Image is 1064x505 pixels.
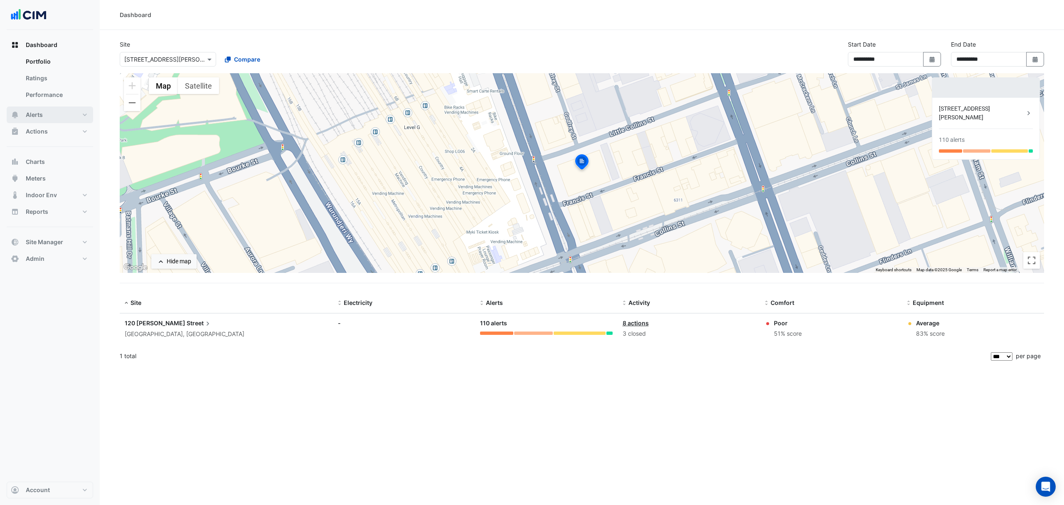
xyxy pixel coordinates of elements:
[11,111,19,119] app-icon: Alerts
[623,319,649,327] a: 8 actions
[11,191,19,199] app-icon: Indoor Env
[26,174,46,183] span: Meters
[913,299,944,306] span: Equipment
[120,10,151,19] div: Dashboard
[916,329,945,339] div: 83% score
[19,53,93,70] a: Portfolio
[916,267,962,272] span: Map data ©2025 Google
[151,254,197,269] button: Hide map
[26,238,63,246] span: Site Manager
[124,94,140,111] button: Zoom out
[983,267,1017,272] a: Report a map error
[125,329,328,339] div: [GEOGRAPHIC_DATA], [GEOGRAPHIC_DATA]
[167,257,191,266] div: Hide map
[771,299,794,306] span: Comfort
[7,153,93,170] button: Charts
[26,127,48,136] span: Actions
[11,174,19,183] app-icon: Meters
[7,187,93,203] button: Indoor Env
[26,158,45,166] span: Charts
[7,37,93,53] button: Dashboard
[7,234,93,250] button: Site Manager
[1032,56,1039,63] fa-icon: Select Date
[11,158,19,166] app-icon: Charts
[7,203,93,220] button: Reports
[26,111,43,119] span: Alerts
[187,319,212,328] span: Street
[480,319,612,328] div: 110 alerts
[939,104,1025,122] div: [STREET_ADDRESS][PERSON_NAME]
[11,255,19,263] app-icon: Admin
[623,329,755,339] div: 3 closed
[1023,252,1040,269] button: Toggle fullscreen view
[951,40,976,49] label: End Date
[234,55,260,64] span: Compare
[125,319,185,327] span: 120 [PERSON_NAME]
[122,262,149,273] a: Open this area in Google Maps (opens a new window)
[26,191,57,199] span: Indoor Env
[19,70,93,87] a: Ratings
[26,208,48,216] span: Reports
[19,87,93,103] a: Performance
[26,486,50,494] span: Account
[1036,477,1056,497] div: Open Intercom Messenger
[178,77,219,94] button: Show satellite imagery
[939,136,965,144] div: 110 alerts
[26,255,44,263] span: Admin
[26,41,57,49] span: Dashboard
[876,267,911,273] button: Keyboard shortcuts
[7,106,93,123] button: Alerts
[11,41,19,49] app-icon: Dashboard
[11,127,19,136] app-icon: Actions
[628,299,650,306] span: Activity
[486,299,503,306] span: Alerts
[122,262,149,273] img: Google
[11,238,19,246] app-icon: Site Manager
[916,319,945,327] div: Average
[131,299,141,306] span: Site
[929,56,936,63] fa-icon: Select Date
[774,329,802,339] div: 51% score
[11,208,19,216] app-icon: Reports
[10,7,47,23] img: Company Logo
[219,52,266,67] button: Compare
[1016,352,1041,359] span: per page
[774,319,802,327] div: Poor
[338,319,470,327] div: -
[848,40,876,49] label: Start Date
[573,153,591,173] img: site-pin-selected.svg
[120,346,989,366] div: 1 total
[120,40,130,49] label: Site
[7,482,93,498] button: Account
[124,77,140,94] button: Zoom in
[149,77,178,94] button: Show street map
[7,53,93,106] div: Dashboard
[967,267,978,272] a: Terms (opens in new tab)
[344,299,372,306] span: Electricity
[7,123,93,140] button: Actions
[7,170,93,187] button: Meters
[7,250,93,267] button: Admin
